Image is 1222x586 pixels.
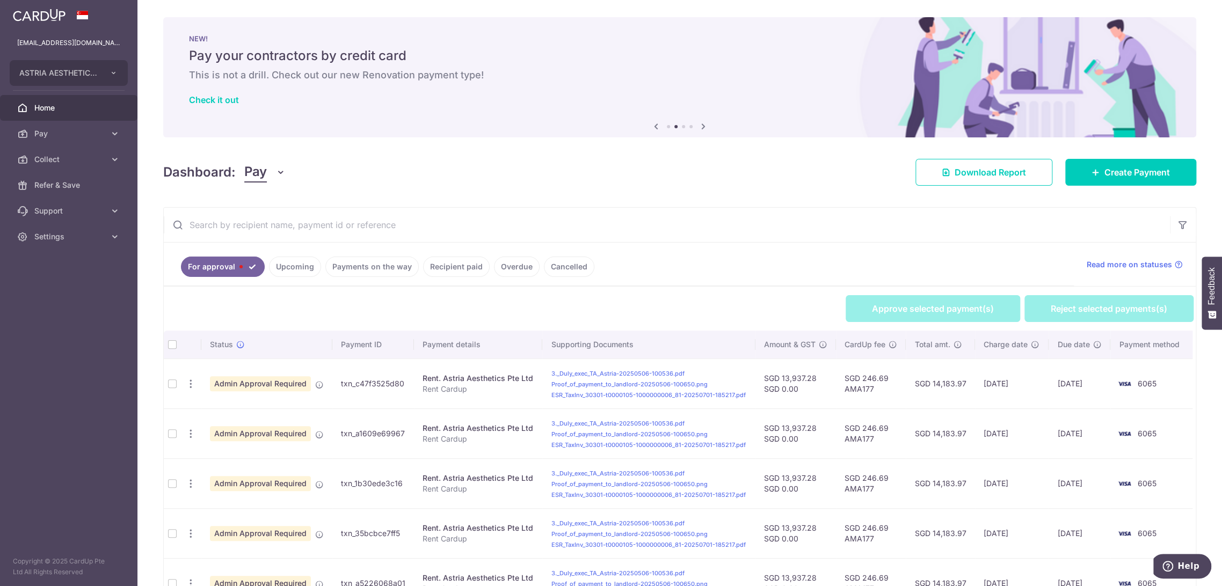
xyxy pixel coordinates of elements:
a: For approval [181,257,265,277]
a: ESR_TaxInv_30301-t0000105-1000000006_81-20250701-185217.pdf [551,541,745,548]
span: Refer & Save [34,180,105,191]
img: Bank Card [1114,527,1135,540]
span: Status [210,339,233,350]
span: ASTRIA AESTHETICS PTE. LTD. [19,68,99,78]
td: SGD 14,183.97 [906,358,975,408]
span: Download Report [955,166,1026,179]
td: txn_a1609e69967 [332,408,414,458]
p: [EMAIL_ADDRESS][DOMAIN_NAME] [17,38,120,48]
input: Search by recipient name, payment id or reference [164,208,1170,242]
td: [DATE] [1049,408,1110,458]
th: Payment method [1110,331,1192,358]
td: [DATE] [1049,458,1110,508]
div: Rent. Astria Aesthetics Pte Ltd [423,573,534,583]
img: Bank Card [1114,477,1135,490]
a: Proof_of_payment_to_landlord-20250506-100650.png [551,480,707,488]
td: SGD 246.69 AMA177 [836,408,906,458]
button: ASTRIA AESTHETICS PTE. LTD. [10,60,128,86]
div: Rent. Astria Aesthetics Pte Ltd [423,373,534,384]
th: Supporting Documents [542,331,755,358]
iframe: Opens a widget where you can find more information [1153,554,1211,581]
span: CardUp fee [845,339,885,350]
img: Bank Card [1114,427,1135,440]
td: [DATE] [975,358,1049,408]
td: SGD 13,937.28 SGD 0.00 [755,458,837,508]
h4: Dashboard: [163,163,236,182]
td: SGD 14,183.97 [906,408,975,458]
span: Create Payment [1104,166,1170,179]
p: Rent Cardup [423,533,534,544]
td: SGD 13,937.28 SGD 0.00 [755,508,837,558]
a: Check it out [189,94,239,105]
span: Admin Approval Required [210,476,311,491]
span: 6065 [1137,429,1156,438]
span: Home [34,102,105,113]
div: Rent. Astria Aesthetics Pte Ltd [423,423,534,434]
td: [DATE] [1049,358,1110,408]
a: Create Payment [1065,159,1196,186]
td: txn_35bcbce7ff5 [332,508,414,558]
a: Proof_of_payment_to_landlord-20250506-100650.png [551,380,707,388]
th: Payment ID [332,331,414,358]
span: Pay [34,128,105,139]
a: ESR_TaxInv_30301-t0000105-1000000006_81-20250701-185217.pdf [551,391,745,399]
a: 3._Duly_exec_TA_Astria-20250506-100536.pdf [551,370,684,377]
span: Collect [34,154,105,165]
img: CardUp [13,9,66,21]
span: Pay [244,162,267,182]
td: SGD 14,183.97 [906,458,975,508]
span: Amount & GST [764,339,816,350]
span: Support [34,206,105,216]
td: [DATE] [1049,508,1110,558]
div: Rent. Astria Aesthetics Pte Ltd [423,473,534,484]
a: 3._Duly_exec_TA_Astria-20250506-100536.pdf [551,470,684,477]
a: 3._Duly_exec_TA_Astria-20250506-100536.pdf [551,569,684,577]
span: Read more on statuses [1087,259,1172,270]
span: Settings [34,231,105,242]
span: 6065 [1137,529,1156,538]
img: Bank Card [1114,377,1135,390]
h6: This is not a drill. Check out our new Renovation payment type! [189,69,1170,82]
a: Recipient paid [423,257,490,277]
td: txn_c47f3525d80 [332,358,414,408]
img: Renovation banner [163,17,1196,137]
div: Rent. Astria Aesthetics Pte Ltd [423,523,534,533]
td: SGD 13,937.28 SGD 0.00 [755,408,837,458]
td: SGD 246.69 AMA177 [836,508,906,558]
td: [DATE] [975,508,1049,558]
span: 6065 [1137,479,1156,488]
td: txn_1b30ede3c16 [332,458,414,508]
a: Upcoming [269,257,321,277]
a: Payments on the way [325,257,419,277]
a: ESR_TaxInv_30301-t0000105-1000000006_81-20250701-185217.pdf [551,491,745,499]
td: SGD 14,183.97 [906,508,975,558]
p: Rent Cardup [423,484,534,494]
h5: Pay your contractors by credit card [189,47,1170,64]
span: Due date [1057,339,1089,350]
a: 3._Duly_exec_TA_Astria-20250506-100536.pdf [551,420,684,427]
span: 6065 [1137,379,1156,388]
th: Payment details [414,331,542,358]
a: ESR_TaxInv_30301-t0000105-1000000006_81-20250701-185217.pdf [551,441,745,449]
button: Pay [244,162,286,182]
p: Rent Cardup [423,434,534,444]
span: Charge date [984,339,1028,350]
p: Rent Cardup [423,384,534,394]
span: Admin Approval Required [210,376,311,391]
td: SGD 246.69 AMA177 [836,358,906,408]
td: [DATE] [975,408,1049,458]
span: Admin Approval Required [210,526,311,541]
button: Feedback - Show survey [1202,257,1222,329]
td: SGD 13,937.28 SGD 0.00 [755,358,837,408]
p: NEW! [189,34,1170,43]
a: Download Report [915,159,1052,186]
td: [DATE] [975,458,1049,508]
a: Proof_of_payment_to_landlord-20250506-100650.png [551,530,707,538]
a: Read more on statuses [1087,259,1183,270]
a: Cancelled [544,257,594,277]
a: 3._Duly_exec_TA_Astria-20250506-100536.pdf [551,519,684,527]
a: Overdue [494,257,540,277]
span: Feedback [1207,267,1217,305]
span: Admin Approval Required [210,426,311,441]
